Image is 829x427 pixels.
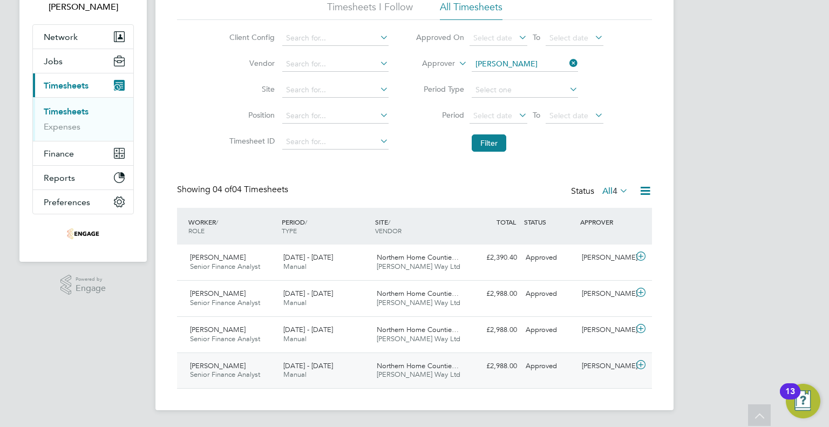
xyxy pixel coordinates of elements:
[44,56,63,66] span: Jobs
[465,321,521,339] div: £2,988.00
[226,32,275,42] label: Client Config
[44,32,78,42] span: Network
[282,83,389,98] input: Search for...
[190,262,260,271] span: Senior Finance Analyst
[377,289,459,298] span: Northern Home Countie…
[472,134,506,152] button: Filter
[472,83,578,98] input: Select one
[282,31,389,46] input: Search for...
[577,212,634,232] div: APPROVER
[786,384,820,418] button: Open Resource Center, 13 new notifications
[377,361,459,370] span: Northern Home Countie…
[327,1,413,20] li: Timesheets I Follow
[577,249,634,267] div: [PERSON_NAME]
[529,30,543,44] span: To
[571,184,630,199] div: Status
[283,253,333,262] span: [DATE] - [DATE]
[283,361,333,370] span: [DATE] - [DATE]
[465,357,521,375] div: £2,988.00
[473,33,512,43] span: Select date
[521,321,577,339] div: Approved
[577,285,634,303] div: [PERSON_NAME]
[613,186,617,196] span: 4
[416,84,464,94] label: Period Type
[465,285,521,303] div: £2,988.00
[190,253,246,262] span: [PERSON_NAME]
[406,58,455,69] label: Approver
[440,1,502,20] li: All Timesheets
[785,391,795,405] div: 13
[305,218,307,226] span: /
[497,218,516,226] span: TOTAL
[283,289,333,298] span: [DATE] - [DATE]
[377,262,460,271] span: [PERSON_NAME] Way Ltd
[33,97,133,141] div: Timesheets
[67,225,99,242] img: hedgerway-logo-retina.png
[472,57,578,72] input: Search for...
[521,249,577,267] div: Approved
[44,173,75,183] span: Reports
[190,325,246,334] span: [PERSON_NAME]
[213,184,288,195] span: 04 Timesheets
[190,298,260,307] span: Senior Finance Analyst
[282,109,389,124] input: Search for...
[33,141,133,165] button: Finance
[44,106,89,117] a: Timesheets
[377,253,459,262] span: Northern Home Countie…
[388,218,390,226] span: /
[177,184,290,195] div: Showing
[282,57,389,72] input: Search for...
[375,226,402,235] span: VENDOR
[33,166,133,189] button: Reports
[190,334,260,343] span: Senior Finance Analyst
[602,186,628,196] label: All
[226,136,275,146] label: Timesheet ID
[44,80,89,91] span: Timesheets
[521,212,577,232] div: STATUS
[465,249,521,267] div: £2,390.40
[377,370,460,379] span: [PERSON_NAME] Way Ltd
[279,212,372,240] div: PERIOD
[213,184,232,195] span: 04 of
[190,289,246,298] span: [PERSON_NAME]
[283,370,307,379] span: Manual
[44,148,74,159] span: Finance
[226,84,275,94] label: Site
[282,226,297,235] span: TYPE
[282,134,389,150] input: Search for...
[577,357,634,375] div: [PERSON_NAME]
[76,275,106,284] span: Powered by
[44,121,80,132] a: Expenses
[577,321,634,339] div: [PERSON_NAME]
[529,108,543,122] span: To
[549,33,588,43] span: Select date
[226,110,275,120] label: Position
[216,218,218,226] span: /
[283,298,307,307] span: Manual
[32,225,134,242] a: Go to home page
[416,32,464,42] label: Approved On
[283,334,307,343] span: Manual
[377,325,459,334] span: Northern Home Countie…
[33,190,133,214] button: Preferences
[33,73,133,97] button: Timesheets
[76,284,106,293] span: Engage
[283,262,307,271] span: Manual
[190,370,260,379] span: Senior Finance Analyst
[226,58,275,68] label: Vendor
[44,197,90,207] span: Preferences
[186,212,279,240] div: WORKER
[416,110,464,120] label: Period
[473,111,512,120] span: Select date
[377,298,460,307] span: [PERSON_NAME] Way Ltd
[33,49,133,73] button: Jobs
[33,25,133,49] button: Network
[521,285,577,303] div: Approved
[190,361,246,370] span: [PERSON_NAME]
[377,334,460,343] span: [PERSON_NAME] Way Ltd
[549,111,588,120] span: Select date
[32,1,134,13] span: Richard Nourse
[283,325,333,334] span: [DATE] - [DATE]
[60,275,106,295] a: Powered byEngage
[188,226,205,235] span: ROLE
